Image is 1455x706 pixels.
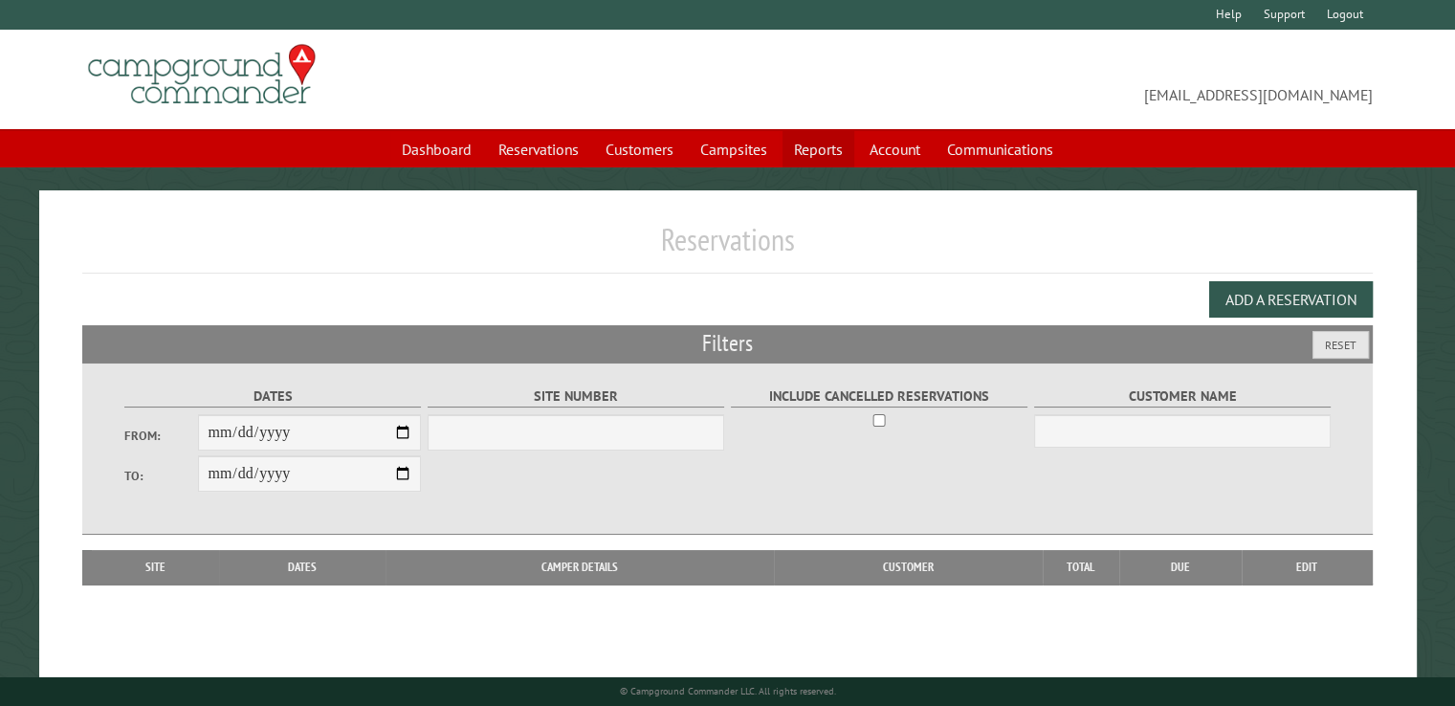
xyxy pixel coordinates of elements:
[1209,281,1373,318] button: Add a Reservation
[1034,386,1332,408] label: Customer Name
[774,550,1043,585] th: Customer
[82,221,1373,274] h1: Reservations
[219,550,386,585] th: Dates
[1312,331,1369,359] button: Reset
[390,131,483,167] a: Dashboard
[936,131,1065,167] a: Communications
[82,37,321,112] img: Campground Commander
[428,386,725,408] label: Site Number
[92,550,219,585] th: Site
[1242,550,1373,585] th: Edit
[124,427,199,445] label: From:
[82,325,1373,362] h2: Filters
[124,467,199,485] label: To:
[487,131,590,167] a: Reservations
[728,53,1373,106] span: [EMAIL_ADDRESS][DOMAIN_NAME]
[783,131,854,167] a: Reports
[1043,550,1119,585] th: Total
[731,386,1028,408] label: Include Cancelled Reservations
[594,131,685,167] a: Customers
[124,386,422,408] label: Dates
[1119,550,1242,585] th: Due
[386,550,774,585] th: Camper Details
[689,131,779,167] a: Campsites
[858,131,932,167] a: Account
[620,685,836,697] small: © Campground Commander LLC. All rights reserved.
